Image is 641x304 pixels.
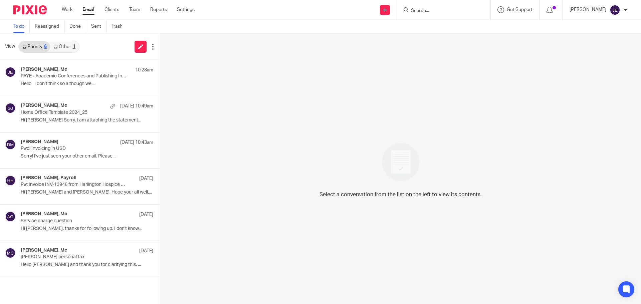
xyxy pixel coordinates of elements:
img: svg%3E [5,211,16,222]
span: Get Support [507,7,532,12]
img: svg%3E [610,5,620,15]
h4: [PERSON_NAME], Payroll [21,175,76,181]
p: Select a conversation from the list on the left to view its contents. [319,191,482,199]
p: [DATE] [139,211,153,218]
p: 10:28am [135,67,153,73]
p: Fwd: Invoicing in USD [21,146,127,151]
a: Other1 [50,41,78,52]
span: View [5,43,15,50]
a: Trash [112,20,128,33]
h4: [PERSON_NAME] [21,139,58,145]
p: Service charge question [21,218,127,224]
p: Home Office Template 2024_25 [21,110,127,115]
p: Hi [PERSON_NAME] and [PERSON_NAME], Hope your all well,... [21,190,153,195]
p: [DATE] [139,248,153,254]
a: Priority6 [19,41,50,52]
h4: [PERSON_NAME], Me [21,248,67,253]
h4: [PERSON_NAME], Me [21,211,67,217]
img: image [378,139,424,185]
p: [DATE] 10:43am [120,139,153,146]
p: [DATE] 10:49am [120,103,153,109]
a: To do [13,20,30,33]
p: [PERSON_NAME] personal tax [21,254,127,260]
p: Hi [PERSON_NAME], thanks for following up. I don't know... [21,226,153,232]
p: Sorry! I've just seen your other email. Please... [21,154,153,159]
p: Hello I don’t think so although we... [21,81,153,87]
div: 1 [73,44,75,49]
img: svg%3E [5,103,16,113]
a: Work [62,6,72,13]
a: Reports [150,6,167,13]
a: Reassigned [35,20,64,33]
p: PAYE - Academic Conferences and Publishing International Ltd [21,73,127,79]
img: svg%3E [5,248,16,258]
p: [DATE] [139,175,153,182]
img: svg%3E [5,139,16,150]
a: Email [82,6,94,13]
a: Done [69,20,86,33]
p: Fw: Invoice INV-13946 from Harlington Hospice Association Ltd for [PERSON_NAME] [21,182,127,188]
h4: [PERSON_NAME], Me [21,103,67,108]
div: 6 [44,44,47,49]
input: Search [410,8,470,14]
a: Clients [104,6,119,13]
a: Settings [177,6,195,13]
p: Hi [PERSON_NAME] Sorry, I am attaching the statement... [21,117,153,123]
img: svg%3E [5,67,16,77]
img: svg%3E [5,175,16,186]
img: Pixie [13,5,47,14]
a: Team [129,6,140,13]
p: [PERSON_NAME] [570,6,606,13]
h4: [PERSON_NAME], Me [21,67,67,72]
a: Sent [91,20,106,33]
p: Hello [PERSON_NAME] and thank you for clarifying this. ... [21,262,153,268]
